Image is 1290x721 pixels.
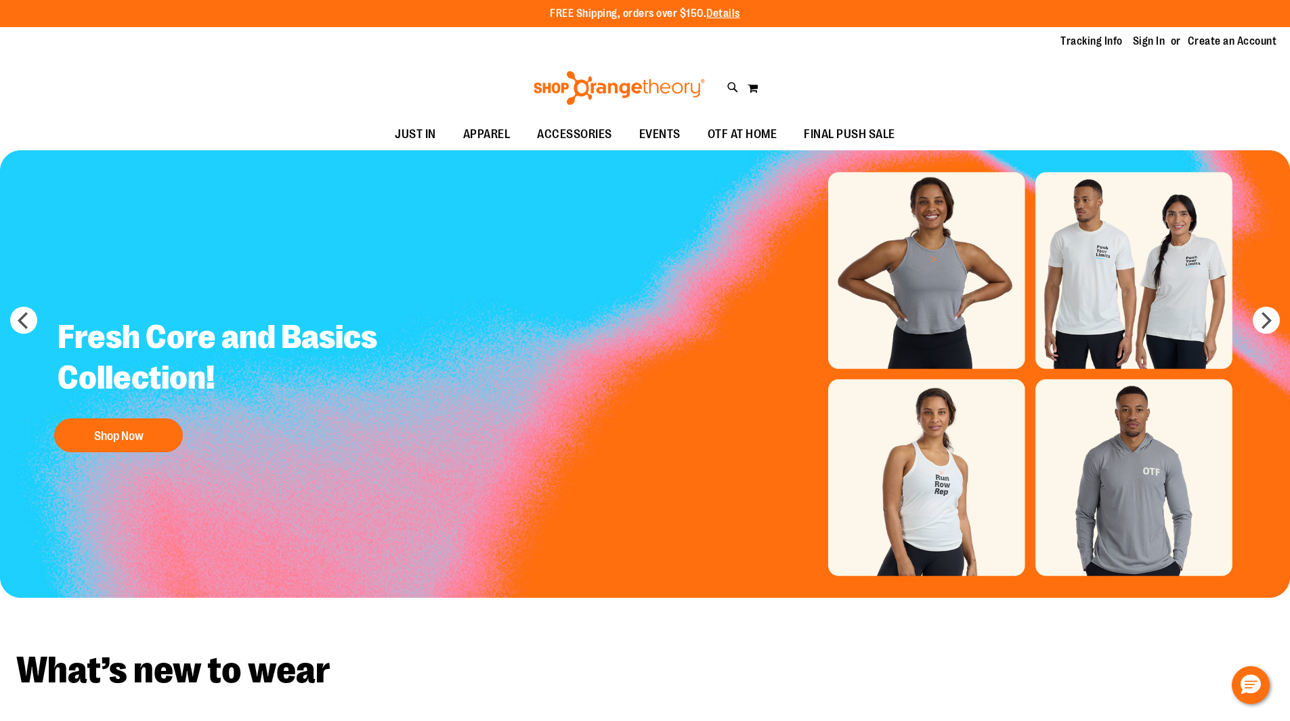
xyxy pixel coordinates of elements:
[694,119,791,150] a: OTF AT HOME
[790,119,909,150] a: FINAL PUSH SALE
[626,119,694,150] a: EVENTS
[532,71,707,105] img: Shop Orangetheory
[47,307,408,459] a: Fresh Core and Basics Collection! Shop Now
[381,119,450,150] a: JUST IN
[395,119,436,150] span: JUST IN
[706,7,740,20] a: Details
[47,307,408,412] h2: Fresh Core and Basics Collection!
[550,6,740,22] p: FREE Shipping, orders over $150.
[708,119,777,150] span: OTF AT HOME
[463,119,511,150] span: APPAREL
[16,652,1274,689] h2: What’s new to wear
[450,119,524,150] a: APPAREL
[10,307,37,334] button: prev
[804,119,895,150] span: FINAL PUSH SALE
[1060,34,1123,49] a: Tracking Info
[1133,34,1165,49] a: Sign In
[1253,307,1280,334] button: next
[1188,34,1277,49] a: Create an Account
[523,119,626,150] a: ACCESSORIES
[639,119,681,150] span: EVENTS
[1232,666,1270,704] button: Hello, have a question? Let’s chat.
[537,119,612,150] span: ACCESSORIES
[54,418,183,452] button: Shop Now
